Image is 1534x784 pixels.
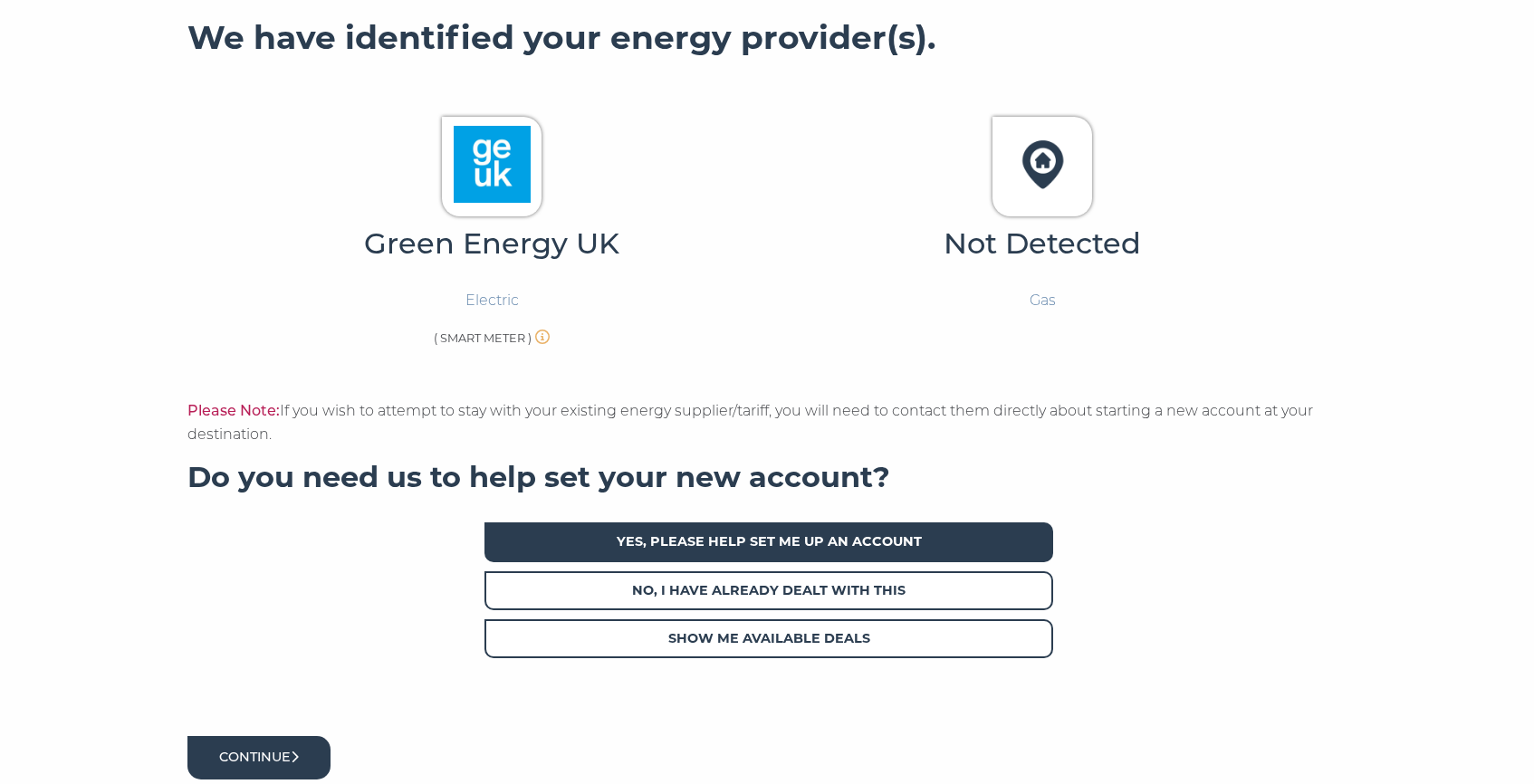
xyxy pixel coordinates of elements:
span: ( SMART METER ) [434,331,532,345]
p: If you wish to attempt to stay with your existing energy supplier/tariff, you will need to contac... [187,399,1347,446]
span: Yes, please help set me up an account [484,522,1053,561]
p: Gas [1030,289,1056,312]
p: Electric [465,289,519,312]
h4: Not Detected [770,225,1315,262]
h4: Do you need us to help set your new account? [187,459,1347,495]
span: No, I have already dealt with this [484,571,1053,610]
img: TMB Logo [1004,126,1081,203]
h4: Green Energy UK [219,225,764,262]
span: Please Note: [187,402,280,419]
button: Continue [187,736,331,779]
span: Show me available deals [484,619,1053,658]
img: Green Energy UK Logo [454,126,531,203]
h3: We have identified your energy provider(s). [187,18,1347,58]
